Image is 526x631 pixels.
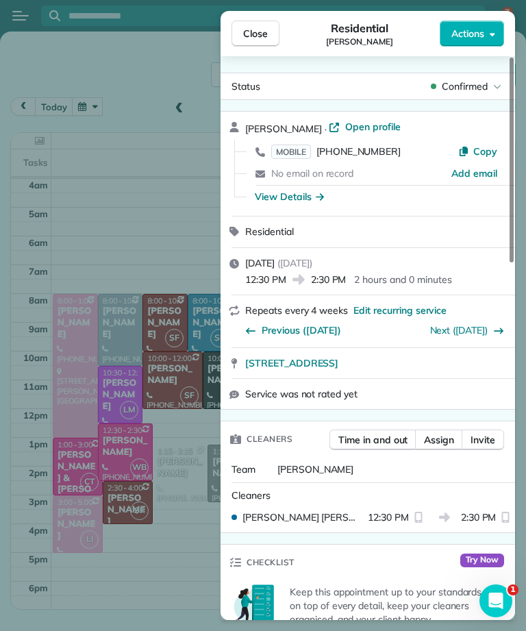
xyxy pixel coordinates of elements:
span: No email on record [271,167,353,180]
span: [PERSON_NAME] [326,36,393,47]
span: Edit recurring service [353,304,447,317]
p: 2 hours and 0 minutes [354,273,451,286]
span: Cleaners [231,489,271,502]
button: Copy [458,145,497,158]
span: [PERSON_NAME] [PERSON_NAME] [242,510,362,524]
span: Repeats every 4 weeks [245,304,348,317]
a: Next ([DATE]) [430,324,488,336]
span: Time in and out [338,433,408,447]
span: Status [231,80,260,92]
span: [PHONE_NUMBER] [316,145,401,158]
a: Add email [451,166,497,180]
span: Previous ([DATE]) [262,323,341,337]
span: Invite [471,433,495,447]
a: Open profile [329,120,401,134]
button: Previous ([DATE]) [245,323,341,337]
button: Close [231,21,279,47]
span: 2:30 PM [461,510,497,524]
span: Actions [451,27,484,40]
span: 12:30 PM [245,273,286,286]
span: Close [243,27,268,40]
span: Confirmed [442,79,488,93]
span: [PERSON_NAME] [277,463,354,475]
a: [STREET_ADDRESS] [245,356,507,370]
button: Invite [462,430,504,450]
iframe: Intercom live chat [479,584,512,617]
span: [STREET_ADDRESS] [245,356,338,370]
span: Copy [473,145,497,158]
span: [DATE] [245,257,275,269]
button: Assign [415,430,463,450]
span: Residential [245,225,294,238]
span: Assign [424,433,454,447]
span: MOBILE [271,145,311,159]
span: Residential [331,20,389,36]
span: [PERSON_NAME] [245,123,322,135]
span: · [322,123,329,134]
span: ( [DATE] ) [277,257,312,269]
button: Next ([DATE]) [430,323,505,337]
span: Cleaners [247,432,292,446]
button: Time in and out [329,430,416,450]
span: Open profile [345,120,401,134]
a: MOBILE[PHONE_NUMBER] [271,145,401,158]
span: Service was not rated yet [245,387,358,401]
span: 12:30 PM [368,510,409,524]
span: Team [231,463,255,475]
span: 1 [508,584,518,595]
button: View Details [255,190,324,203]
span: Checklist [247,556,295,569]
span: Try Now [460,554,504,567]
span: 2:30 PM [311,273,347,286]
p: Keep this appointment up to your standards. Stay on top of every detail, keep your cleaners organ... [290,585,507,626]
